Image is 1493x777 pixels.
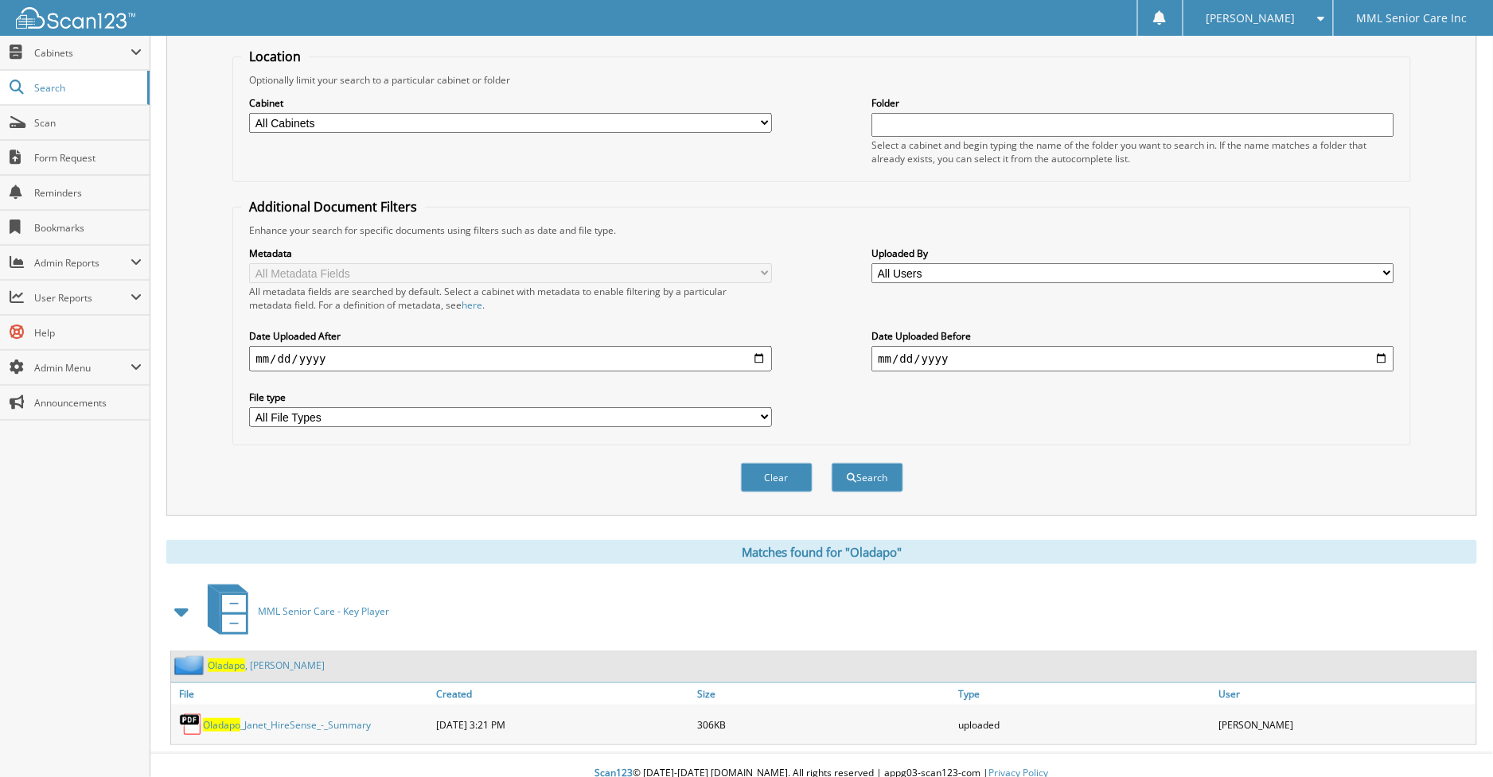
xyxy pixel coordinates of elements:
[34,361,131,375] span: Admin Menu
[241,223,1401,237] div: Enhance your search for specific documents using filters such as date and file type.
[34,46,131,60] span: Cabinets
[34,256,131,270] span: Admin Reports
[432,709,693,740] div: [DATE] 3:21 PM
[198,580,389,643] a: MML Senior Care - Key Player
[871,329,1394,343] label: Date Uploaded Before
[34,151,142,165] span: Form Request
[241,73,1401,87] div: Optionally limit your search to a particular cabinet or folder
[693,683,954,705] a: Size
[258,604,389,618] span: MML Senior Care - Key Player
[171,683,432,705] a: File
[954,683,1215,705] a: Type
[179,713,203,736] img: PDF.png
[871,138,1394,165] div: Select a cabinet and begin typing the name of the folder you want to search in. If the name match...
[34,396,142,410] span: Announcements
[203,718,240,732] span: Oladapo
[208,659,245,672] span: Oladapo
[34,221,142,235] span: Bookmarks
[832,463,903,492] button: Search
[1206,14,1295,23] span: [PERSON_NAME]
[249,247,771,260] label: Metadata
[208,659,325,672] a: Oladapo, [PERSON_NAME]
[693,709,954,740] div: 306KB
[741,463,813,492] button: Clear
[203,718,371,732] a: Oladapo_Janet_HireSense_-_Summary
[462,298,482,312] a: here
[1215,709,1476,740] div: [PERSON_NAME]
[871,96,1394,110] label: Folder
[241,198,425,216] legend: Additional Document Filters
[16,7,135,29] img: scan123-logo-white.svg
[871,346,1394,371] input: end
[249,390,771,404] label: File type
[249,285,771,312] div: All metadata fields are searched by default. Select a cabinet with metadata to enable filtering b...
[166,540,1477,564] div: Matches found for "Oladapo"
[249,346,771,371] input: start
[34,116,142,130] span: Scan
[34,81,139,95] span: Search
[871,247,1394,260] label: Uploaded By
[249,329,771,343] label: Date Uploaded After
[249,96,771,110] label: Cabinet
[1413,701,1493,777] iframe: Chat Widget
[1357,14,1468,23] span: MML Senior Care Inc
[1215,683,1476,705] a: User
[174,655,208,675] img: folder2.png
[432,683,693,705] a: Created
[241,48,309,65] legend: Location
[34,291,131,305] span: User Reports
[34,326,142,340] span: Help
[954,709,1215,740] div: uploaded
[34,186,142,200] span: Reminders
